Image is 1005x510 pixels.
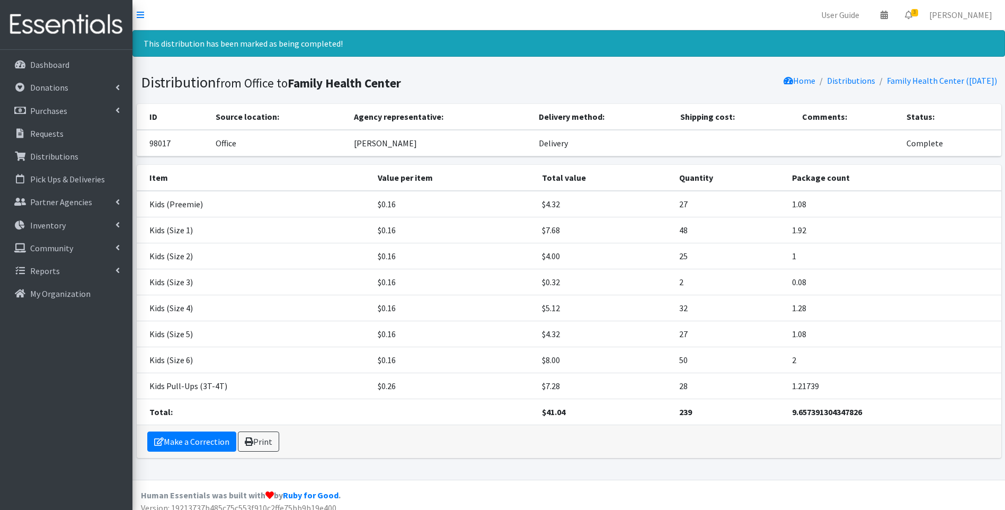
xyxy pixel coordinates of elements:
td: $0.16 [371,191,536,217]
a: Donations [4,77,128,98]
td: Kids (Size 4) [137,295,371,321]
td: $4.00 [536,243,673,269]
a: Partner Agencies [4,191,128,213]
strong: 239 [679,407,692,417]
a: Inventory [4,215,128,236]
th: Source location: [209,104,348,130]
p: Pick Ups & Deliveries [30,174,105,184]
td: Complete [900,130,1001,156]
td: Kids (Size 3) [137,269,371,295]
th: Value per item [371,165,536,191]
a: Community [4,238,128,259]
td: 1.08 [786,321,1001,347]
th: ID [137,104,210,130]
a: Distributions [4,146,128,167]
p: Reports [30,266,60,276]
td: 32 [673,295,786,321]
td: 0.08 [786,269,1001,295]
p: Inventory [30,220,66,231]
td: $0.16 [371,295,536,321]
th: Status: [900,104,1001,130]
td: Kids (Size 2) [137,243,371,269]
strong: 9.657391304347826 [792,407,862,417]
td: $5.12 [536,295,673,321]
td: 27 [673,321,786,347]
p: Community [30,243,73,253]
td: $0.32 [536,269,673,295]
td: $7.68 [536,217,673,243]
td: $8.00 [536,347,673,373]
div: This distribution has been marked as being completed! [132,30,1005,57]
h1: Distribution [141,73,565,92]
a: 3 [896,4,921,25]
td: 1.92 [786,217,1001,243]
td: $4.32 [536,191,673,217]
a: Dashboard [4,54,128,75]
td: 48 [673,217,786,243]
strong: $41.04 [542,407,565,417]
a: User Guide [813,4,868,25]
p: Partner Agencies [30,197,92,207]
a: Family Health Center ([DATE]) [887,75,997,86]
td: Office [209,130,348,156]
td: 28 [673,373,786,399]
td: Kids (Size 5) [137,321,371,347]
p: Distributions [30,151,78,162]
th: Shipping cost: [674,104,796,130]
p: Requests [30,128,64,139]
td: $7.28 [536,373,673,399]
td: $0.16 [371,347,536,373]
th: Total value [536,165,673,191]
th: Agency representative: [348,104,532,130]
p: Purchases [30,105,67,116]
td: 1.08 [786,191,1001,217]
td: 2 [786,347,1001,373]
td: 2 [673,269,786,295]
span: 3 [911,9,918,16]
td: $0.16 [371,321,536,347]
a: Make a Correction [147,432,236,452]
td: 1 [786,243,1001,269]
td: Kids (Preemie) [137,191,371,217]
th: Item [137,165,371,191]
th: Comments: [796,104,900,130]
a: Purchases [4,100,128,121]
td: Delivery [532,130,674,156]
p: My Organization [30,288,91,299]
td: 50 [673,347,786,373]
td: 1.28 [786,295,1001,321]
a: [PERSON_NAME] [921,4,1001,25]
a: Distributions [827,75,875,86]
b: Family Health Center [288,75,401,91]
td: Kids Pull-Ups (3T-4T) [137,373,371,399]
td: $0.16 [371,269,536,295]
a: My Organization [4,283,128,304]
th: Delivery method: [532,104,674,130]
td: 1.21739 [786,373,1001,399]
p: Donations [30,82,68,93]
td: Kids (Size 1) [137,217,371,243]
strong: Total: [149,407,173,417]
strong: Human Essentials was built with by . [141,490,341,500]
td: Kids (Size 6) [137,347,371,373]
a: Print [238,432,279,452]
td: $0.16 [371,217,536,243]
th: Package count [786,165,1001,191]
p: Dashboard [30,59,69,70]
td: 25 [673,243,786,269]
td: $4.32 [536,321,673,347]
a: Requests [4,123,128,144]
a: Ruby for Good [283,490,339,500]
td: 98017 [137,130,210,156]
a: Pick Ups & Deliveries [4,169,128,190]
a: Home [784,75,815,86]
img: HumanEssentials [4,7,128,42]
th: Quantity [673,165,786,191]
td: $0.16 [371,243,536,269]
td: $0.26 [371,373,536,399]
td: 27 [673,191,786,217]
a: Reports [4,260,128,282]
small: from Office to [216,75,401,91]
td: [PERSON_NAME] [348,130,532,156]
